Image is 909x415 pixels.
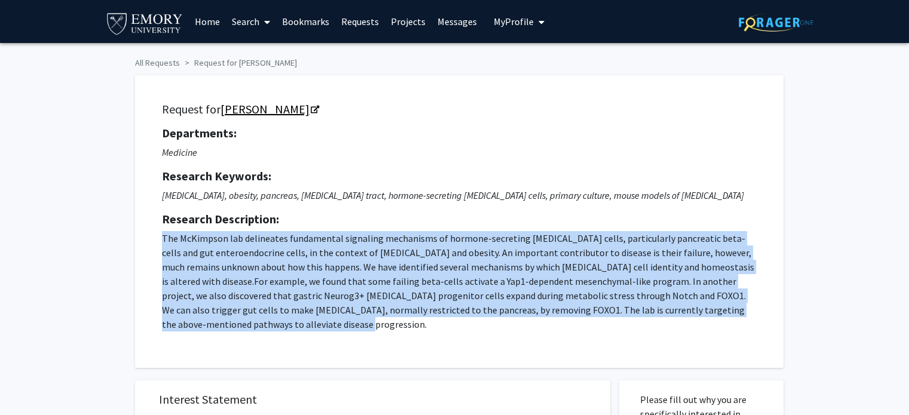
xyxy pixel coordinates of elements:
[162,275,746,330] span: For example, we found that some failing beta-cells activate a Yap1-dependent mesenchymal-like pro...
[159,392,586,407] h5: Interest Statement
[335,1,385,42] a: Requests
[135,57,180,68] a: All Requests
[135,52,775,69] ol: breadcrumb
[162,231,757,331] p: The McKimpson lab delineates fundamental signaling mechanisms of hormone-secreting [MEDICAL_DATA]...
[431,1,483,42] a: Messages
[276,1,335,42] a: Bookmarks
[385,1,431,42] a: Projects
[162,211,279,226] strong: Research Description:
[189,1,226,42] a: Home
[739,13,813,32] img: ForagerOne Logo
[162,168,271,183] strong: Research Keywords:
[9,361,51,406] iframe: Chat
[162,102,757,116] h5: Request for
[226,1,276,42] a: Search
[494,16,534,27] span: My Profile
[162,188,757,202] p: [MEDICAL_DATA], obesity, pancreas, [MEDICAL_DATA] tract, hormone-secreting [MEDICAL_DATA] cells, ...
[162,146,197,158] i: Medicine
[221,102,318,116] a: Opens in a new tab
[162,125,237,140] strong: Departments:
[105,10,185,36] img: Emory University Logo
[180,57,297,69] li: Request for [PERSON_NAME]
